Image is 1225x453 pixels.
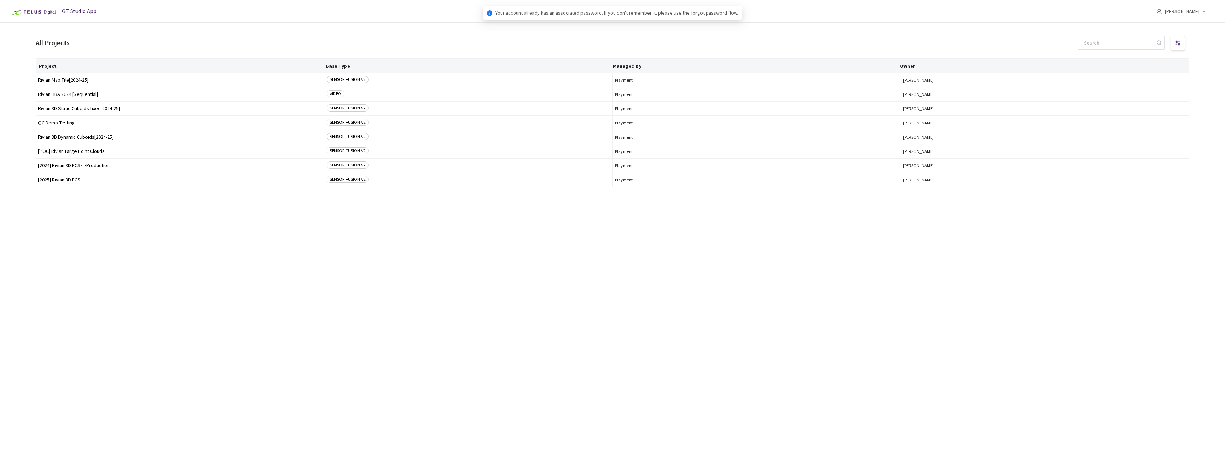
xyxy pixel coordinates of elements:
span: Playment [615,163,899,168]
span: [2024] Rivian 3D PCS<>Production [38,163,322,168]
button: [PERSON_NAME] [903,92,1187,97]
span: Rivian 3D Static Cuboids fixed[2024-25] [38,106,322,111]
button: [PERSON_NAME] [903,77,1187,83]
span: Playment [615,120,899,125]
th: Project [36,59,323,73]
span: user [1156,9,1162,14]
span: Rivian Map Tile[2024-25] [38,77,322,83]
span: SENSOR FUSION V2 [327,133,369,140]
span: SENSOR FUSION V2 [327,104,369,112]
th: Owner [897,59,1184,73]
th: Base Type [323,59,610,73]
span: SENSOR FUSION V2 [327,119,369,126]
button: [PERSON_NAME] [903,177,1187,182]
span: Rivian 3D Dynamic Cuboids[2024-25] [38,134,322,140]
th: Managed By [610,59,897,73]
span: SENSOR FUSION V2 [327,176,369,183]
span: QC Demo Testing [38,120,322,125]
span: SENSOR FUSION V2 [327,161,369,169]
span: SENSOR FUSION V2 [327,147,369,154]
button: [PERSON_NAME] [903,149,1187,154]
img: Telus [9,6,58,18]
button: [PERSON_NAME] [903,106,1187,111]
span: [2025] Rivian 3D PCS [38,177,322,182]
span: Rivian HBA 2024 [Sequential] [38,92,322,97]
span: Playment [615,149,899,154]
span: Playment [615,177,899,182]
span: Your account already has an associated password. If you don't remember it, please use the forgot ... [495,9,738,17]
button: [PERSON_NAME] [903,163,1187,168]
span: Playment [615,106,899,111]
input: Search [1080,36,1156,49]
span: VIDEO [327,90,344,97]
span: down [1202,10,1206,13]
button: [PERSON_NAME] [903,134,1187,140]
div: All Projects [36,37,70,48]
span: GT Studio App [62,7,97,15]
span: Playment [615,134,899,140]
span: info-circle [487,10,492,16]
span: [POC] Rivian Large Point Clouds [38,149,322,154]
span: SENSOR FUSION V2 [327,76,369,83]
span: Playment [615,77,899,83]
span: Playment [615,92,899,97]
button: [PERSON_NAME] [903,120,1187,125]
